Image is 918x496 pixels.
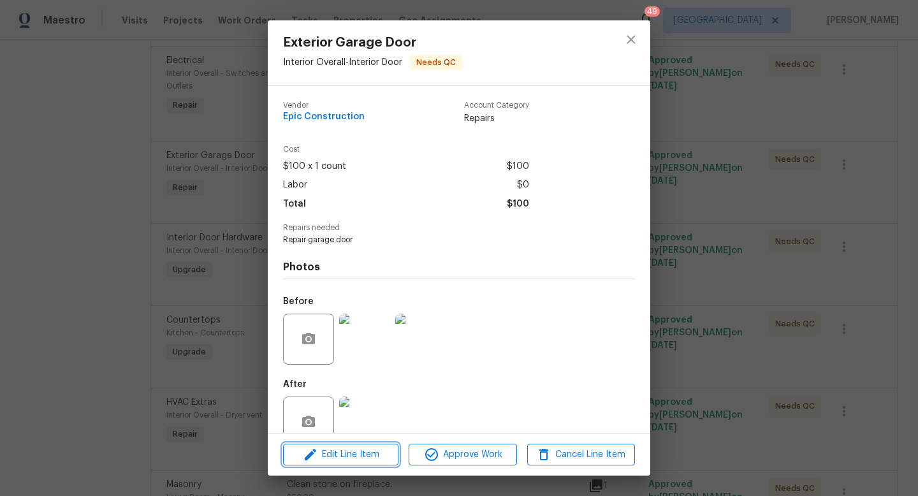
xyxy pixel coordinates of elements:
span: Labor [283,176,307,194]
span: Needs QC [411,56,461,69]
span: Account Category [464,101,529,110]
span: Repairs [464,112,529,125]
span: Repairs needed [283,224,635,232]
span: Vendor [283,101,365,110]
span: $100 [507,195,529,214]
span: $100 x 1 count [283,157,346,176]
span: Interior Overall - Interior Door [283,58,402,67]
button: close [616,24,646,55]
span: Edit Line Item [287,447,395,463]
span: Repair garage door [283,235,600,245]
h5: Before [283,297,314,306]
div: 49 [647,5,657,18]
h4: Photos [283,261,635,274]
h5: After [283,380,307,389]
button: Approve Work [409,444,516,466]
span: Exterior Garage Door [283,36,462,50]
span: Cost [283,145,529,154]
span: Approve Work [412,447,513,463]
span: Epic Construction [283,112,365,122]
span: Cancel Line Item [531,447,631,463]
span: $0 [517,176,529,194]
button: Cancel Line Item [527,444,635,466]
span: $100 [507,157,529,176]
button: Edit Line Item [283,444,398,466]
span: Total [283,195,306,214]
